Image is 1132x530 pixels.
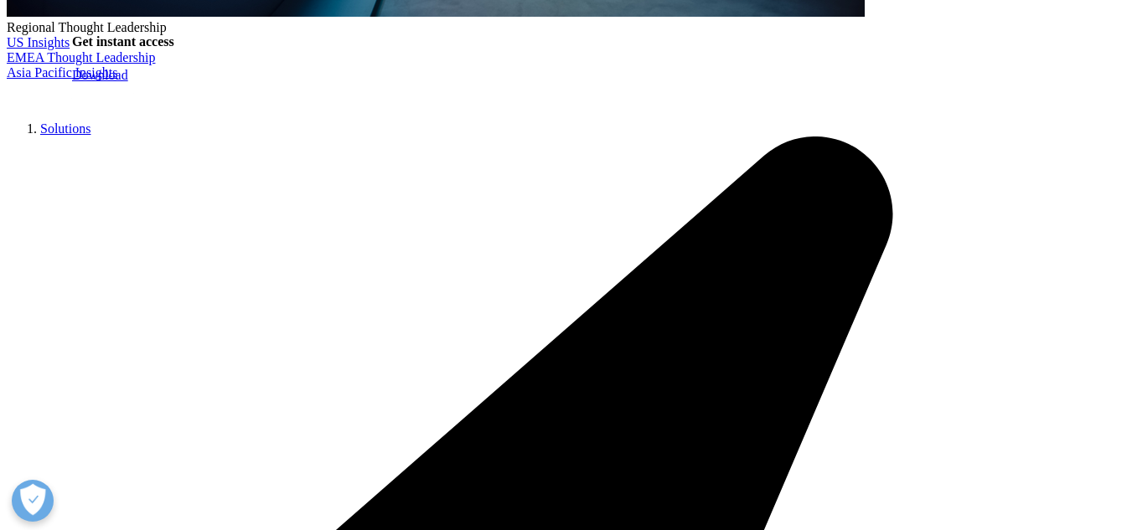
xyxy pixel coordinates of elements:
[7,80,141,105] img: IQVIA Healthcare Information Technology and Pharma Clinical Research Company
[40,121,90,136] a: Solutions
[72,34,478,49] h4: Get instant access
[7,35,70,49] a: US Insights
[12,480,54,522] button: Open Preferences
[72,68,128,82] a: Download
[7,50,155,64] a: EMEA Thought Leadership
[7,20,1125,35] div: Regional Thought Leadership
[7,65,117,80] a: Asia Pacific Insights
